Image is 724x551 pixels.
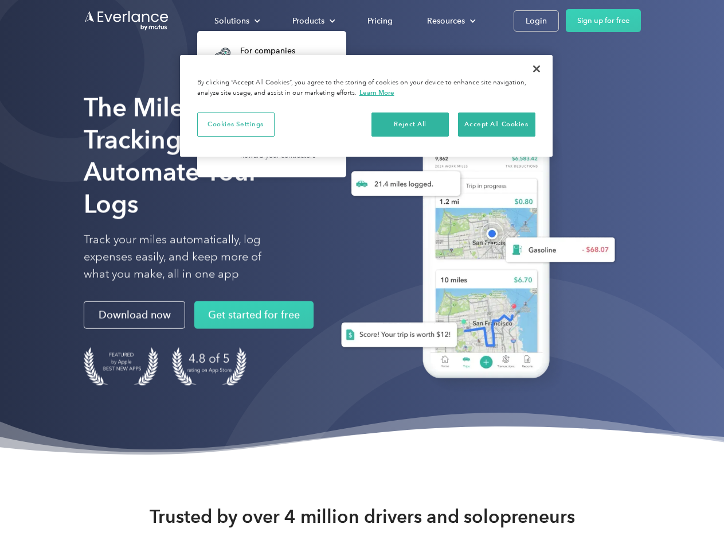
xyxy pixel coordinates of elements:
div: For companies [240,45,331,57]
div: By clicking “Accept All Cookies”, you agree to the storing of cookies on your device to enhance s... [197,78,535,98]
a: Pricing [356,11,404,31]
p: Track your miles automatically, log expenses easily, and keep more of what you make, all in one app [84,231,288,283]
div: Pricing [367,14,393,28]
div: Login [526,14,547,28]
a: For companiesEasy vehicle reimbursements [203,38,337,75]
div: Cookie banner [180,55,553,157]
a: Get started for free [194,301,314,329]
a: Sign up for free [566,9,641,32]
a: Login [514,10,559,32]
button: Accept All Cookies [458,112,535,137]
div: Resources [427,14,465,28]
a: Download now [84,301,185,329]
strong: Trusted by over 4 million drivers and solopreneurs [150,505,575,528]
img: 4.9 out of 5 stars on the app store [172,347,246,386]
button: Reject All [371,112,449,137]
div: Solutions [203,11,269,31]
a: More information about your privacy, opens in a new tab [359,88,394,96]
div: Products [292,14,324,28]
nav: Solutions [197,31,346,177]
a: Go to homepage [84,10,170,32]
img: Everlance, mileage tracker app, expense tracking app [323,109,624,395]
button: Cookies Settings [197,112,275,137]
div: Products [281,11,345,31]
div: Resources [416,11,485,31]
img: Badge for Featured by Apple Best New Apps [84,347,158,386]
div: Solutions [214,14,249,28]
button: Close [524,56,549,82]
div: Privacy [180,55,553,157]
